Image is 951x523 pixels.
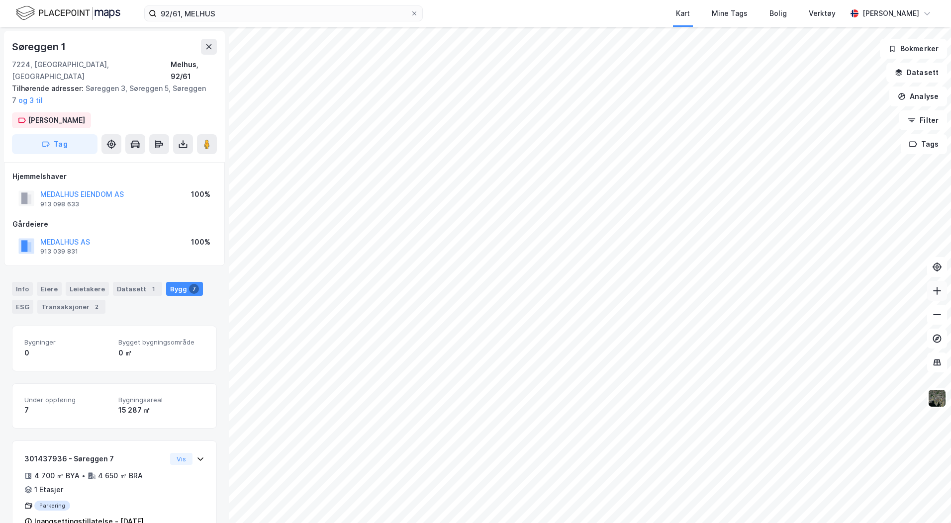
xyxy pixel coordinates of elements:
[12,282,33,296] div: Info
[113,282,162,296] div: Datasett
[118,338,204,347] span: Bygget bygningsområde
[118,396,204,404] span: Bygningsareal
[862,7,919,19] div: [PERSON_NAME]
[92,302,101,312] div: 2
[889,87,947,106] button: Analyse
[82,472,86,480] div: •
[712,7,748,19] div: Mine Tags
[28,114,85,126] div: [PERSON_NAME]
[157,6,410,21] input: Søk på adresse, matrikkel, gårdeiere, leietakere eller personer
[24,396,110,404] span: Under oppføring
[24,404,110,416] div: 7
[191,236,210,248] div: 100%
[24,347,110,359] div: 0
[12,83,209,106] div: Søreggen 3, Søreggen 5, Søreggen 7
[34,470,80,482] div: 4 700 ㎡ BYA
[66,282,109,296] div: Leietakere
[148,284,158,294] div: 1
[40,248,78,256] div: 913 039 831
[171,59,217,83] div: Melhus, 92/61
[98,470,143,482] div: 4 650 ㎡ BRA
[901,475,951,523] div: Kontrollprogram for chat
[12,39,68,55] div: Søreggen 1
[901,134,947,154] button: Tags
[118,347,204,359] div: 0 ㎡
[118,404,204,416] div: 15 287 ㎡
[166,282,203,296] div: Bygg
[928,389,947,408] img: 9k=
[37,300,105,314] div: Transaksjoner
[24,453,166,465] div: 301437936 - Søreggen 7
[12,59,171,83] div: 7224, [GEOGRAPHIC_DATA], [GEOGRAPHIC_DATA]
[12,171,216,182] div: Hjemmelshaver
[170,453,192,465] button: Vis
[809,7,836,19] div: Verktøy
[189,284,199,294] div: 7
[12,134,97,154] button: Tag
[12,300,33,314] div: ESG
[40,200,79,208] div: 913 098 633
[769,7,787,19] div: Bolig
[12,84,86,92] span: Tilhørende adresser:
[37,282,62,296] div: Eiere
[12,218,216,230] div: Gårdeiere
[34,484,63,496] div: 1 Etasjer
[24,338,110,347] span: Bygninger
[886,63,947,83] button: Datasett
[901,475,951,523] iframe: Chat Widget
[880,39,947,59] button: Bokmerker
[16,4,120,22] img: logo.f888ab2527a4732fd821a326f86c7f29.svg
[899,110,947,130] button: Filter
[676,7,690,19] div: Kart
[191,188,210,200] div: 100%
